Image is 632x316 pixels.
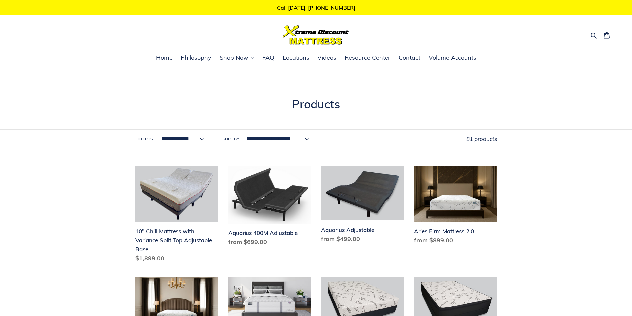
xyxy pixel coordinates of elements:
[181,54,211,62] span: Philosophy
[425,53,480,63] a: Volume Accounts
[283,25,349,45] img: Xtreme Discount Mattress
[395,53,424,63] a: Contact
[228,166,311,249] a: Aquarius 400M Adjustable
[321,166,404,246] a: Aquarius Adjustable
[279,53,313,63] a: Locations
[429,54,476,62] span: Volume Accounts
[135,136,154,142] label: Filter by
[466,135,497,142] span: 81 products
[414,166,497,247] a: Aries Firm Mattress 2.0
[216,53,257,63] button: Shop Now
[345,54,390,62] span: Resource Center
[153,53,176,63] a: Home
[262,54,274,62] span: FAQ
[223,136,239,142] label: Sort by
[259,53,278,63] a: FAQ
[135,166,218,265] a: 10" Chill Mattress with Variance Split Top Adjustable Base
[220,54,248,62] span: Shop Now
[177,53,215,63] a: Philosophy
[399,54,420,62] span: Contact
[314,53,340,63] a: Videos
[317,54,336,62] span: Videos
[341,53,394,63] a: Resource Center
[292,97,340,111] span: Products
[156,54,173,62] span: Home
[283,54,309,62] span: Locations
